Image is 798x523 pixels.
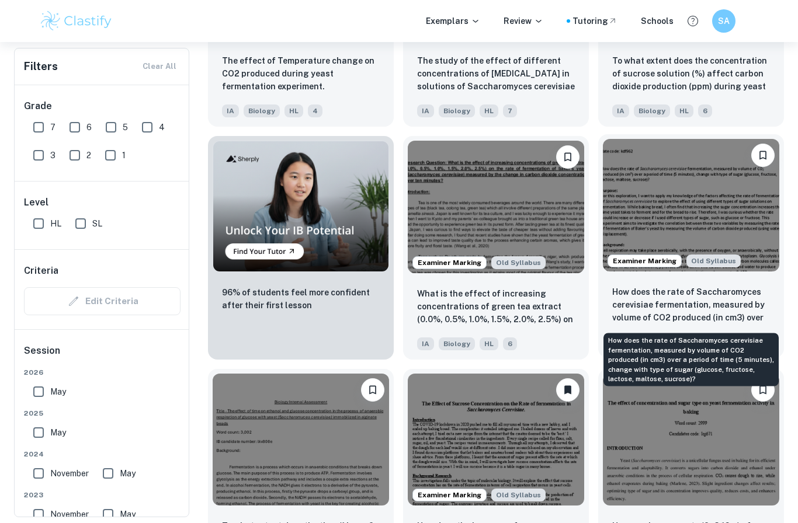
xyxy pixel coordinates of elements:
[24,264,58,278] h6: Criteria
[417,104,434,117] span: IA
[556,378,580,402] button: Unbookmark
[24,58,58,75] h6: Filters
[122,149,126,162] span: 1
[244,104,280,117] span: Biology
[24,287,181,315] div: Criteria filters are unavailable when searching by topic
[491,489,546,501] div: Starting from the May 2025 session, the Biology IA requirements have changed. It's OK to refer to...
[213,141,389,272] img: Thumbnail
[24,408,181,419] span: 2025
[24,196,181,210] h6: Level
[573,15,617,27] a: Tutoring
[683,11,703,31] button: Help and Feedback
[123,121,128,134] span: 5
[408,374,584,506] img: Biology IA example thumbnail: How does the increase of sucrose concent
[598,136,784,360] a: Examiner MarkingStarting from the May 2025 session, the Biology IA requirements have changed. It'...
[120,467,136,480] span: May
[308,104,322,117] span: 4
[50,385,66,398] span: May
[603,374,779,506] img: Biology IA example thumbnail: How varying amounts (2–3.16 g) of sucros
[612,54,770,94] p: To what extent does the concentration of sucrose solution (%) affect carbon dioxide production (p...
[480,337,498,350] span: HL
[491,256,546,269] span: Old Syllabus
[439,337,475,350] span: Biology
[439,104,475,117] span: Biology
[717,15,731,27] h6: SA
[675,104,693,117] span: HL
[50,467,89,480] span: November
[612,285,770,325] p: How does the rate of Saccharomyces cerevisiae fermentation, measured by volume of CO2 produced (i...
[222,104,239,117] span: IA
[24,490,181,500] span: 2023
[603,139,779,271] img: Biology IA example thumbnail: How does the rate of Saccharomyces cerev
[417,337,434,350] span: IA
[50,121,55,134] span: 7
[222,286,380,312] p: 96% of students feel more confident after their first lesson
[426,15,480,27] p: Exemplars
[686,254,741,267] span: Old Syllabus
[491,256,546,269] div: Starting from the May 2025 session, the Biology IA requirements have changed. It's OK to refer to...
[403,136,589,360] a: Examiner MarkingStarting from the May 2025 session, the Biology IA requirements have changed. It'...
[50,217,61,230] span: HL
[222,54,380,93] p: The effect of Temperature change on CO2 produced during yeast fermentation experiment.
[24,449,181,459] span: 2024
[603,333,779,386] div: How does the rate of Saccharomyces cerevisiae fermentation, measured by volume of CO2 produced (i...
[504,15,543,27] p: Review
[50,508,89,521] span: November
[634,104,670,117] span: Biology
[417,287,575,327] p: What is the effect of increasing concentrations of green tea extract (0.0%, 0.5%, 1.0%, 1.5%, 2.0...
[284,104,303,117] span: HL
[751,378,775,402] button: Bookmark
[86,121,92,134] span: 6
[641,15,674,27] a: Schools
[491,489,546,501] span: Old Syllabus
[608,256,681,266] span: Examiner Marking
[503,337,517,350] span: 6
[361,378,384,402] button: Bookmark
[24,344,181,367] h6: Session
[86,149,91,162] span: 2
[612,104,629,117] span: IA
[413,490,486,500] span: Examiner Marking
[92,217,102,230] span: SL
[50,149,55,162] span: 3
[480,104,498,117] span: HL
[712,9,735,33] button: SA
[208,136,394,360] a: Thumbnail96% of students feel more confident after their first lesson
[24,367,181,378] span: 2026
[24,99,181,113] h6: Grade
[408,141,584,273] img: Biology IA example thumbnail: What is the effect of increasing concent
[417,54,575,94] p: The study of the effect of different concentrations of sodium chloride in solutions of Saccharomy...
[413,257,486,268] span: Examiner Marking
[120,508,136,521] span: May
[39,9,113,33] img: Clastify logo
[686,254,741,267] div: Starting from the May 2025 session, the Biology IA requirements have changed. It's OK to refer to...
[698,104,712,117] span: 6
[50,426,66,439] span: May
[556,145,580,169] button: Bookmark
[159,121,165,134] span: 4
[503,104,517,117] span: 7
[213,374,389,506] img: Biology IA example thumbnail: To what extent does the time (1 hour, 2
[751,144,775,167] button: Bookmark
